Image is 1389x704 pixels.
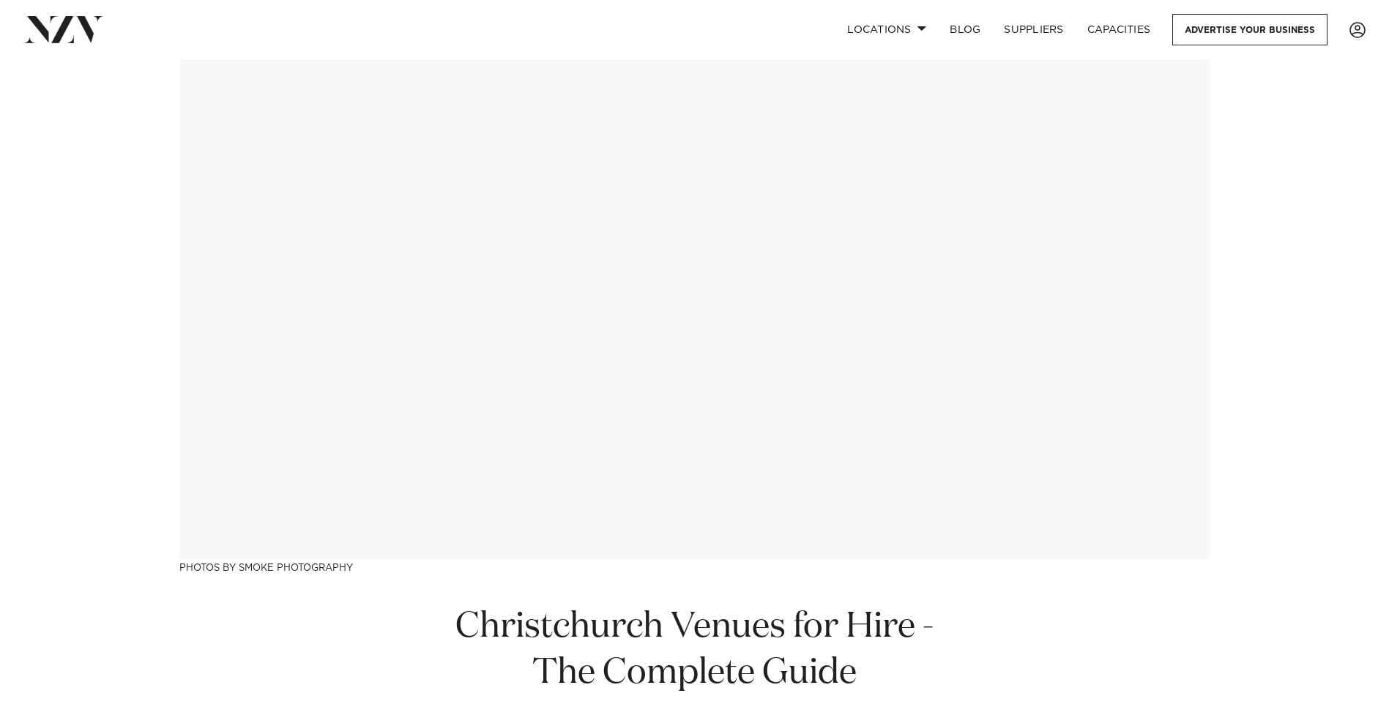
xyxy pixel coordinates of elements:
[23,16,103,42] img: nzv-logo.png
[179,559,1210,574] h3: Photos by Smoke Photography
[992,14,1075,45] a: SUPPLIERS
[835,14,938,45] a: Locations
[1172,14,1327,45] a: Advertise your business
[938,14,992,45] a: BLOG
[1076,14,1163,45] a: Capacities
[444,604,945,697] h1: Christchurch Venues for Hire - The Complete Guide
